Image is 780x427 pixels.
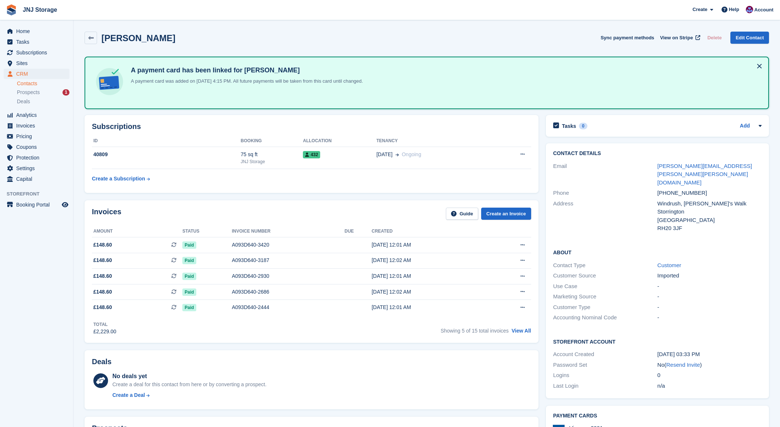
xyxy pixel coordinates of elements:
[657,282,762,291] div: -
[92,122,531,131] h2: Subscriptions
[372,272,486,280] div: [DATE] 12:01 AM
[344,226,372,237] th: Due
[112,372,266,381] div: No deals yet
[4,163,69,173] a: menu
[402,151,421,157] span: Ongoing
[6,4,17,15] img: stora-icon-8386f47178a22dfd0bd8f6a31ec36ba5ce8667c1dd55bd0f319d3a0aa187defe.svg
[553,338,762,345] h2: Storefront Account
[16,110,60,120] span: Analytics
[93,288,112,296] span: £148.60
[657,216,762,225] div: [GEOGRAPHIC_DATA]
[553,272,658,280] div: Customer Source
[4,121,69,131] a: menu
[17,89,40,96] span: Prospects
[241,135,303,147] th: Booking
[657,224,762,233] div: RH20 3JF
[579,123,587,129] div: 0
[16,142,60,152] span: Coupons
[657,303,762,312] div: -
[376,135,491,147] th: Tenancy
[92,151,241,158] div: 40809
[4,58,69,68] a: menu
[660,34,693,42] span: View on Stripe
[657,163,752,186] a: [PERSON_NAME][EMAIL_ADDRESS][PERSON_NAME][PERSON_NAME][DOMAIN_NAME]
[372,304,486,311] div: [DATE] 12:01 AM
[553,350,658,359] div: Account Created
[16,37,60,47] span: Tasks
[657,371,762,380] div: 0
[4,174,69,184] a: menu
[182,241,196,249] span: Paid
[16,47,60,58] span: Subscriptions
[61,200,69,209] a: Preview store
[232,304,345,311] div: A093D640-2444
[553,371,658,380] div: Logins
[92,175,145,183] div: Create a Subscription
[182,288,196,296] span: Paid
[16,121,60,131] span: Invoices
[93,328,116,335] div: £2,229.00
[303,135,376,147] th: Allocation
[94,66,125,97] img: card-linked-ebf98d0992dc2aeb22e95c0e3c79077019eb2392cfd83c6a337811c24bc77127.svg
[657,293,762,301] div: -
[553,413,762,419] h2: Payment cards
[17,98,69,105] a: Deals
[657,208,762,216] div: Storrington
[729,6,739,13] span: Help
[112,391,145,399] div: Create a Deal
[553,261,658,270] div: Contact Type
[693,6,707,13] span: Create
[553,303,658,312] div: Customer Type
[241,158,303,165] div: JNJ Storage
[4,26,69,36] a: menu
[92,135,241,147] th: ID
[92,358,111,366] h2: Deals
[754,6,773,14] span: Account
[17,89,69,96] a: Prospects 1
[92,226,182,237] th: Amount
[4,37,69,47] a: menu
[17,80,69,87] a: Contacts
[128,78,363,85] p: A payment card was added on [DATE] 4:15 PM. All future payments will be taken from this card unti...
[746,6,753,13] img: Jonathan Scrase
[20,4,60,16] a: JNJ Storage
[553,293,658,301] div: Marketing Source
[657,272,762,280] div: Imported
[372,241,486,249] div: [DATE] 12:01 AM
[232,272,345,280] div: A093D640-2930
[553,162,658,187] div: Email
[441,328,509,334] span: Showing 5 of 15 total invoices
[562,123,576,129] h2: Tasks
[4,152,69,163] a: menu
[372,256,486,264] div: [DATE] 12:02 AM
[372,288,486,296] div: [DATE] 12:02 AM
[601,32,654,44] button: Sync payment methods
[182,273,196,280] span: Paid
[101,33,175,43] h2: [PERSON_NAME]
[16,152,60,163] span: Protection
[665,362,702,368] span: ( )
[232,288,345,296] div: A093D640-2686
[182,257,196,264] span: Paid
[93,321,116,328] div: Total
[657,350,762,359] div: [DATE] 03:33 PM
[7,190,73,198] span: Storefront
[704,32,724,44] button: Delete
[112,381,266,388] div: Create a deal for this contact from here or by converting a prospect.
[657,382,762,390] div: n/a
[16,131,60,141] span: Pricing
[16,163,60,173] span: Settings
[657,32,702,44] a: View on Stripe
[93,304,112,311] span: £148.60
[657,200,762,208] div: Windrush, [PERSON_NAME]'s Walk
[241,151,303,158] div: 75 sq ft
[740,122,750,130] a: Add
[16,200,60,210] span: Booking Portal
[232,241,345,249] div: A093D640-3420
[93,256,112,264] span: £148.60
[553,151,762,157] h2: Contact Details
[16,26,60,36] span: Home
[446,208,478,220] a: Guide
[657,262,681,268] a: Customer
[92,208,121,220] h2: Invoices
